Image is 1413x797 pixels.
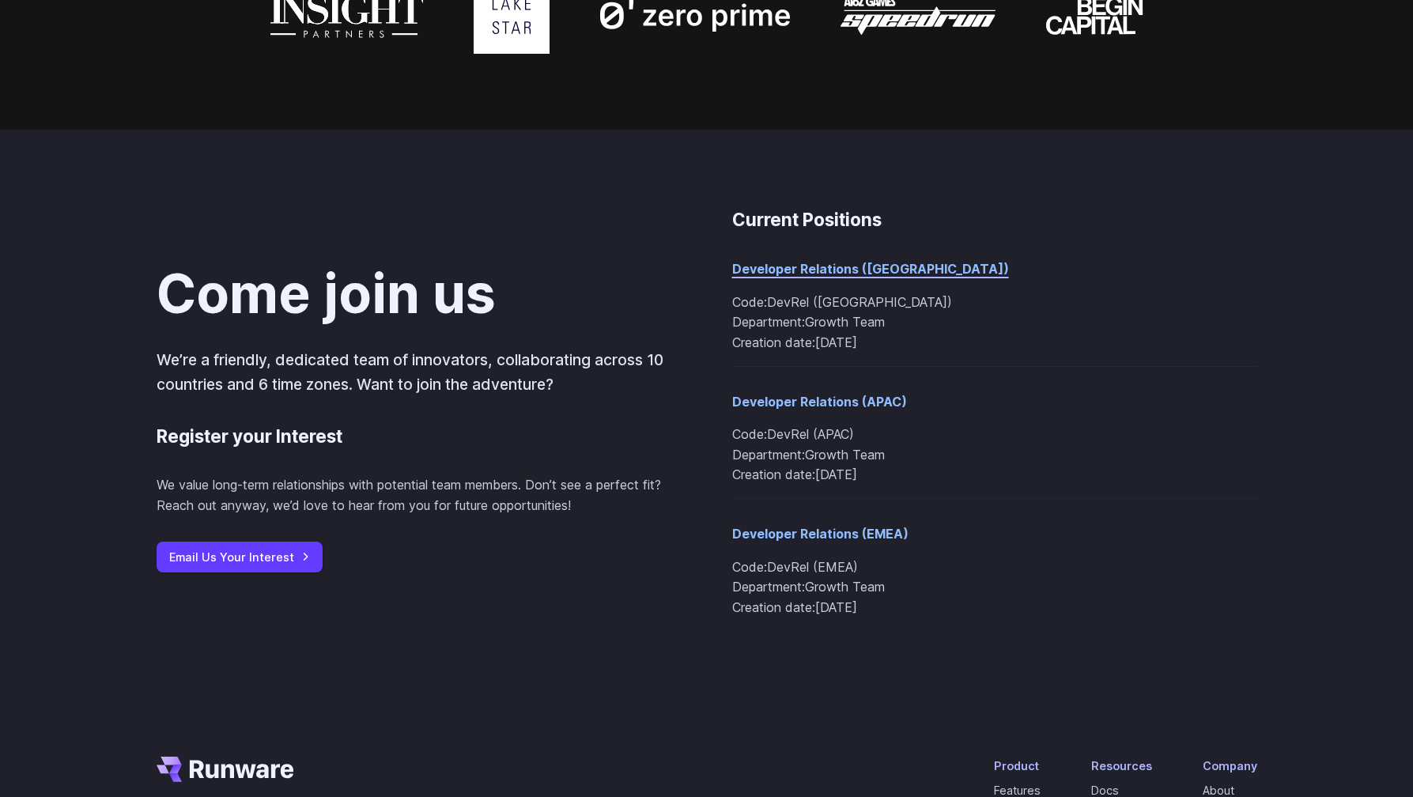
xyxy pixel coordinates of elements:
[732,577,1257,598] li: Growth Team
[994,784,1041,797] a: Features
[732,557,1257,578] li: DevRel (EMEA)
[732,312,1257,333] li: Growth Team
[732,526,909,542] a: Developer Relations (EMEA)
[732,598,1257,618] li: [DATE]
[1203,757,1257,775] div: Company
[1203,784,1234,797] a: About
[157,348,682,396] p: We’re a friendly, dedicated team of innovators, collaborating across 10 countries and 6 time zone...
[732,559,767,575] span: Code:
[157,542,323,572] a: Email Us Your Interest
[732,293,1257,313] li: DevRel ([GEOGRAPHIC_DATA])
[732,294,767,310] span: Code:
[1091,757,1152,775] div: Resources
[157,264,496,323] h2: Come join us
[157,757,294,782] a: Go to /
[732,206,1257,234] h3: Current Positions
[732,261,1009,277] a: Developer Relations ([GEOGRAPHIC_DATA])
[732,447,805,463] span: Department:
[157,422,342,451] h3: Register your Interest
[994,757,1041,775] div: Product
[732,426,767,442] span: Code:
[732,445,1257,466] li: Growth Team
[732,465,1257,485] li: [DATE]
[732,314,805,330] span: Department:
[732,334,815,350] span: Creation date:
[732,425,1257,445] li: DevRel (APAC)
[732,579,805,595] span: Department:
[732,599,815,615] span: Creation date:
[1091,784,1119,797] a: Docs
[732,333,1257,353] li: [DATE]
[732,394,907,410] a: Developer Relations (APAC)
[732,466,815,482] span: Creation date:
[157,475,682,516] p: We value long-term relationships with potential team members. Don’t see a perfect fit? Reach out ...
